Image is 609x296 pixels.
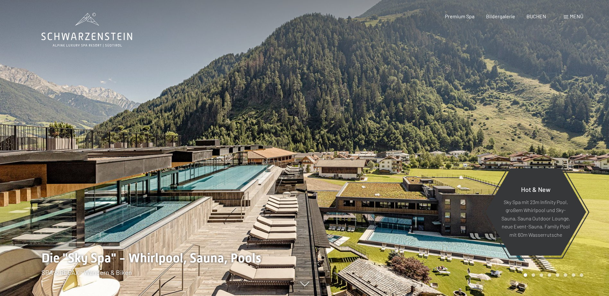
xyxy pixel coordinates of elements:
a: BUCHEN [526,13,546,19]
div: Carousel Page 2 [532,273,535,277]
div: Carousel Page 8 [580,273,583,277]
div: Carousel Pagination [521,273,583,277]
span: Hot & New [521,185,551,193]
div: Carousel Page 4 [548,273,551,277]
div: Carousel Page 7 [572,273,575,277]
p: Sky Spa mit 23m Infinity Pool, großem Whirlpool und Sky-Sauna, Sauna Outdoor Lounge, neue Event-S... [501,198,570,239]
div: Carousel Page 1 (Current Slide) [524,273,527,277]
div: Carousel Page 5 [556,273,559,277]
div: Carousel Page 6 [564,273,567,277]
a: Premium Spa [445,13,474,19]
span: Menü [570,13,583,19]
a: Bildergalerie [486,13,515,19]
div: Carousel Page 3 [540,273,543,277]
a: Hot & New Sky Spa mit 23m Infinity Pool, großem Whirlpool und Sky-Sauna, Sauna Outdoor Lounge, ne... [485,168,587,256]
